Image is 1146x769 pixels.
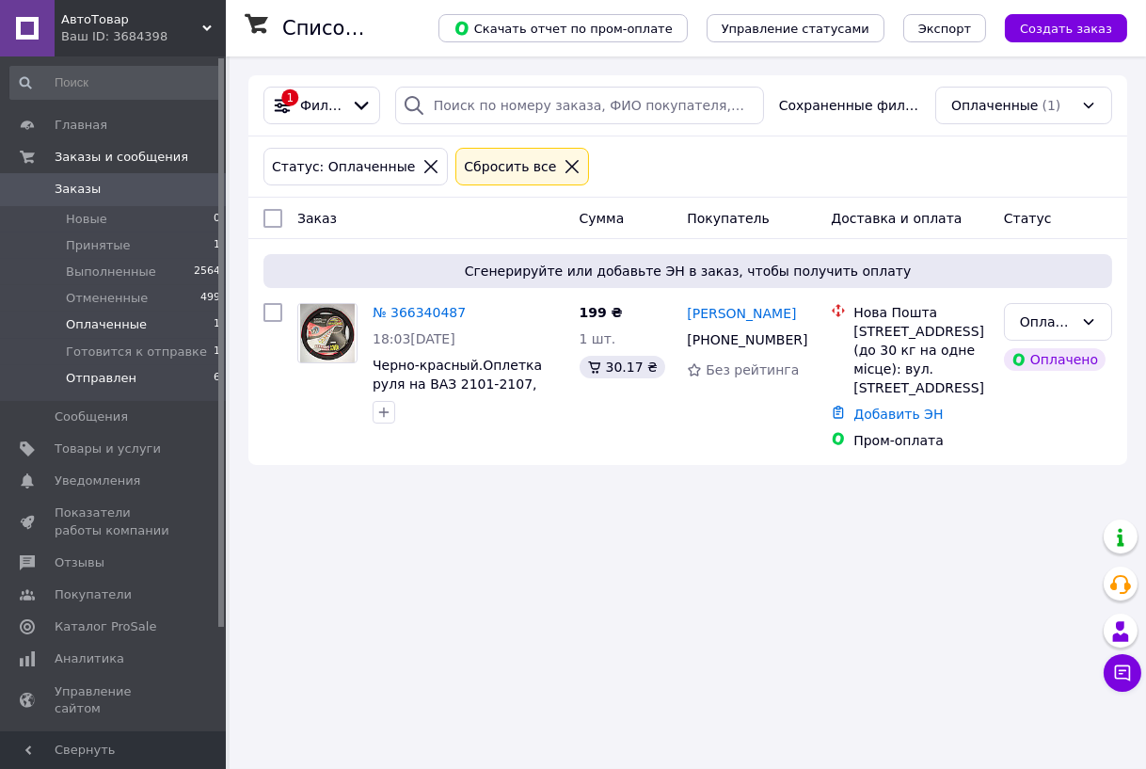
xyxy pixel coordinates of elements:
div: Ваш ID: 3684398 [61,28,226,45]
span: Принятые [66,237,131,254]
span: Статус [1004,211,1052,226]
button: Скачать отчет по пром-оплате [438,14,688,42]
span: 199 ₴ [580,305,623,320]
span: Оплаченные [66,316,147,333]
span: Заказы и сообщения [55,149,188,166]
span: Отзывы [55,554,104,571]
span: 2564 [194,264,220,280]
span: Товары и услуги [55,441,161,457]
span: Выполненные [66,264,156,280]
span: Показатели работы компании [55,505,174,538]
span: Сохраненные фильтры: [779,96,920,115]
span: Без рейтинга [706,362,799,377]
span: Покупатели [55,586,132,603]
input: Поиск по номеру заказа, ФИО покупателя, номеру телефона, Email, номеру накладной [395,87,764,124]
span: АвтоТовар [61,11,202,28]
a: № 366340487 [373,305,466,320]
span: 6 [214,370,220,387]
span: Доставка и оплата [831,211,962,226]
span: Уведомления [55,473,140,489]
span: Сообщения [55,409,128,425]
span: Скачать отчет по пром-оплате [454,20,673,37]
button: Создать заказ [1005,14,1127,42]
span: Создать заказ [1020,22,1112,36]
span: Отправлен [66,370,136,387]
span: Новые [66,211,107,228]
span: Сгенерируйте или добавьте ЭН в заказ, чтобы получить оплату [271,262,1105,280]
div: 30.17 ₴ [580,356,665,378]
button: Экспорт [903,14,986,42]
a: Черно-красный.Оплетка руля на ВАЗ 2101-2107, НИВА, Волга, Москвич, иномарки.Размер L 39-41см. [373,358,542,448]
div: Нова Пошта [853,303,989,322]
span: Готовится к отправке [66,344,207,360]
span: (1) [1043,98,1061,113]
span: 0 [214,211,220,228]
span: Оплаченные [951,96,1039,115]
button: Чат с покупателем [1104,654,1141,692]
span: Заказ [297,211,337,226]
a: Создать заказ [986,20,1127,35]
div: Оплаченный [1020,312,1074,332]
span: 499 [200,290,220,307]
div: [PHONE_NUMBER] [683,327,802,353]
div: Сбросить все [460,156,560,177]
a: [PERSON_NAME] [687,304,796,323]
button: Управление статусами [707,14,884,42]
span: 1 [214,316,220,333]
span: 1 [214,237,220,254]
div: [STREET_ADDRESS] (до 30 кг на одне місце): вул. [STREET_ADDRESS] [853,322,989,397]
span: Фильтры [300,96,343,115]
input: Поиск [9,66,222,100]
span: Управление статусами [722,22,869,36]
div: Оплачено [1004,348,1106,371]
span: Аналитика [55,650,124,667]
img: Фото товару [300,304,355,362]
span: Сумма [580,211,625,226]
div: Пром-оплата [853,431,989,450]
span: Покупатель [687,211,770,226]
span: Заказы [55,181,101,198]
span: 1 шт. [580,331,616,346]
span: Экспорт [918,22,971,36]
span: 1 [214,344,220,360]
span: Отмененные [66,290,148,307]
h1: Список заказов [282,17,444,40]
span: Главная [55,117,107,134]
span: 18:03[DATE] [373,331,455,346]
a: Добавить ЭН [853,407,943,422]
a: Фото товару [297,303,358,363]
div: Статус: Оплаченные [268,156,419,177]
span: Каталог ProSale [55,618,156,635]
span: Управление сайтом [55,683,174,717]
